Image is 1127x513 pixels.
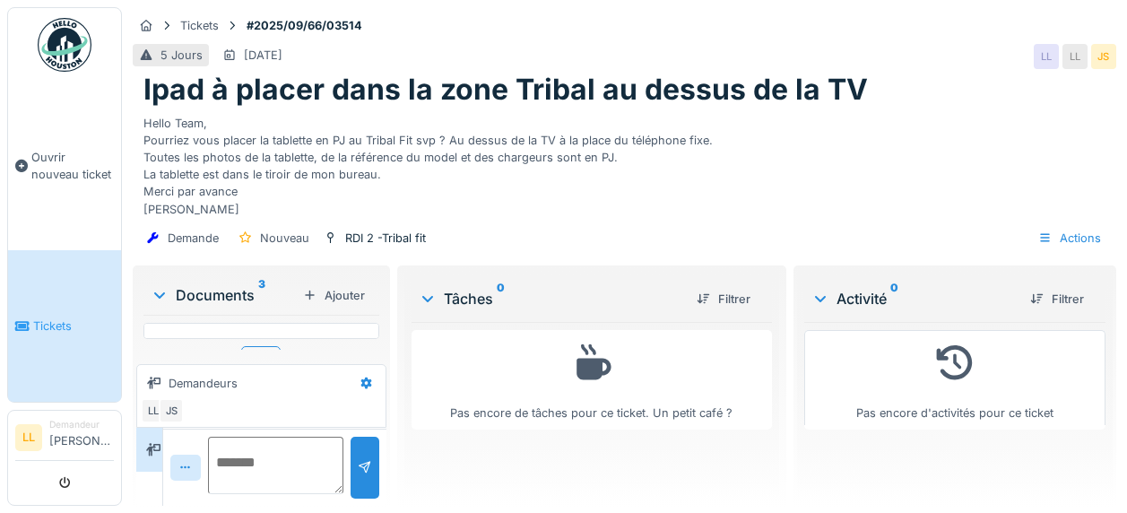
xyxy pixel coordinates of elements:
div: Pas encore d'activités pour ce ticket [816,338,1094,422]
div: Filtrer [689,287,758,311]
div: Hello Team, Pourriez vous placer la tablette en PJ au Tribal Fit svp ? Au dessus de la TV à la pl... [143,108,1105,218]
div: LL [141,398,166,423]
li: LL [15,424,42,451]
div: LL [1062,44,1088,69]
a: Tickets [8,250,121,402]
div: JS [159,398,184,423]
div: [DATE] [244,47,282,64]
div: Tâches [419,288,682,309]
div: Ajouter [296,283,372,308]
strong: #2025/09/66/03514 [239,17,369,34]
div: Demandeurs [169,375,238,392]
sup: 0 [890,288,898,309]
div: Documents [151,284,296,306]
h1: Ipad à placer dans la zone Tribal au dessus de la TV [143,73,868,107]
div: Actions [1030,225,1109,251]
div: Plus [241,346,281,372]
div: Filtrer [1023,287,1091,311]
li: [PERSON_NAME] [49,418,114,456]
div: RDI 2 -Tribal fit [345,230,426,247]
span: Tickets [33,317,114,335]
div: Activité [811,288,1016,309]
div: Pas encore de tâches pour ce ticket. Un petit café ? [423,338,760,422]
a: LL Demandeur[PERSON_NAME] [15,418,114,461]
a: Ouvrir nouveau ticket [8,82,121,250]
div: JS [1091,44,1116,69]
sup: 3 [258,284,265,306]
div: LL [1034,44,1059,69]
div: Nouveau [260,230,309,247]
sup: 0 [497,288,505,309]
span: Ouvrir nouveau ticket [31,149,114,183]
div: Demandeur [49,418,114,431]
div: Tickets [180,17,219,34]
img: Badge_color-CXgf-gQk.svg [38,18,91,72]
div: 5 Jours [160,47,203,64]
div: Demande [168,230,219,247]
